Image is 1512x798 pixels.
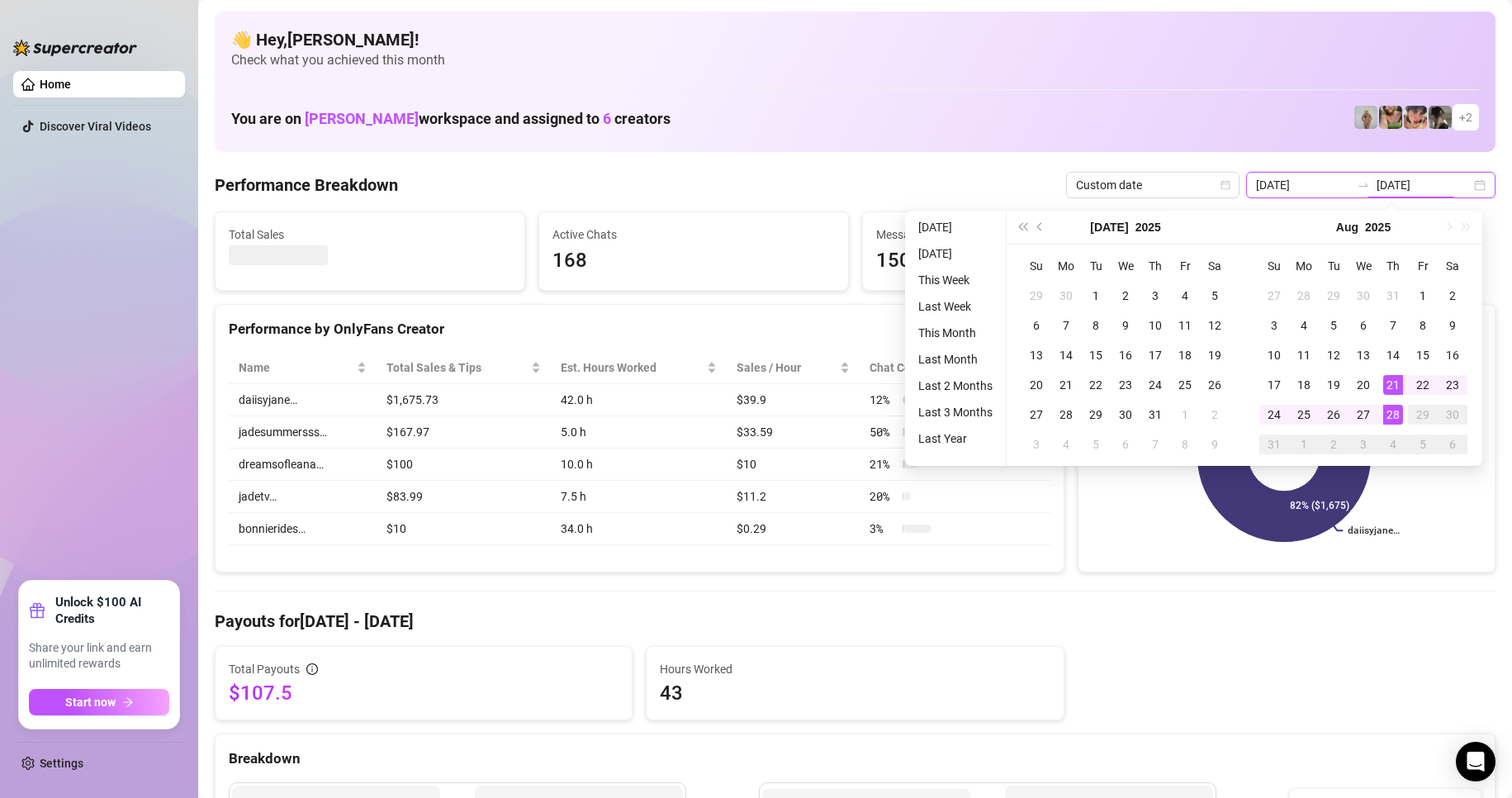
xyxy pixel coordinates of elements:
[1021,340,1051,370] td: 2025-07-13
[1289,340,1319,370] td: 2025-08-11
[1353,375,1373,395] div: 20
[1051,311,1081,340] td: 2025-07-07
[1259,281,1289,311] td: 2025-07-27
[1294,316,1314,335] div: 4
[1111,370,1140,400] td: 2025-07-23
[1026,375,1046,395] div: 20
[229,416,377,449] td: jadesummersss…
[1324,316,1344,335] div: 5
[1259,370,1289,400] td: 2025-08-17
[1221,180,1230,190] span: calendar
[1056,375,1076,395] div: 21
[29,602,45,619] span: gift
[1319,430,1348,459] td: 2025-09-02
[1051,370,1081,400] td: 2025-07-21
[1264,345,1284,365] div: 10
[1319,370,1348,400] td: 2025-08-19
[1170,340,1200,370] td: 2025-07-18
[1081,340,1111,370] td: 2025-07-15
[229,748,1481,770] div: Breakdown
[1056,405,1076,425] div: 28
[1289,281,1319,311] td: 2025-07-28
[386,359,528,377] span: Total Sales & Tips
[1140,340,1170,370] td: 2025-07-17
[1256,176,1350,194] input: Start date
[912,244,999,264] li: [DATE]
[870,455,896,473] span: 21 %
[1408,400,1438,430] td: 2025-08-29
[737,359,837,377] span: Sales / Hour
[1081,281,1111,311] td: 2025-07-01
[1324,375,1344,395] div: 19
[377,481,551,513] td: $83.99
[1140,370,1170,400] td: 2025-07-24
[1443,435,1462,454] div: 6
[1086,435,1106,454] div: 5
[1116,405,1135,425] div: 30
[1170,281,1200,311] td: 2025-07-04
[229,680,619,706] span: $107.5
[727,449,860,481] td: $10
[1294,345,1314,365] div: 11
[1021,400,1051,430] td: 2025-07-27
[660,660,1050,678] span: Hours Worked
[13,40,137,56] img: logo-BBDzfeDw.svg
[860,352,1050,384] th: Chat Conversion
[1365,211,1391,244] button: Choose a year
[1438,340,1467,370] td: 2025-08-16
[1413,286,1433,306] div: 1
[1076,173,1230,197] span: Custom date
[1145,345,1165,365] div: 17
[1200,400,1230,430] td: 2025-08-02
[1081,311,1111,340] td: 2025-07-08
[1170,400,1200,430] td: 2025-08-01
[1116,435,1135,454] div: 6
[603,110,611,127] span: 6
[1353,405,1373,425] div: 27
[1013,211,1031,244] button: Last year (Control + left)
[912,297,999,316] li: Last Week
[1264,435,1284,454] div: 31
[1294,286,1314,306] div: 28
[1264,405,1284,425] div: 24
[1086,345,1106,365] div: 15
[1116,375,1135,395] div: 23
[1259,251,1289,281] th: Su
[229,384,377,416] td: daiisyjane…
[1135,211,1161,244] button: Choose a year
[1438,251,1467,281] th: Sa
[1413,405,1433,425] div: 29
[65,696,116,709] span: Start now
[1429,106,1452,129] img: daiisyjane
[1353,316,1373,335] div: 6
[551,416,727,449] td: 5.0 h
[122,696,134,708] span: arrow-right
[1111,251,1140,281] th: We
[1081,370,1111,400] td: 2025-07-22
[1357,178,1370,192] span: swap-right
[1200,370,1230,400] td: 2025-07-26
[551,481,727,513] td: 7.5 h
[1353,435,1373,454] div: 3
[1319,400,1348,430] td: 2025-08-26
[1413,316,1433,335] div: 8
[1294,435,1314,454] div: 1
[1259,430,1289,459] td: 2025-08-31
[1354,106,1377,129] img: Barbi
[1205,435,1225,454] div: 9
[1319,281,1348,311] td: 2025-07-29
[1408,281,1438,311] td: 2025-08-01
[1353,286,1373,306] div: 30
[1026,405,1046,425] div: 27
[1378,281,1408,311] td: 2025-07-31
[1145,405,1165,425] div: 31
[1026,286,1046,306] div: 29
[231,110,671,128] h1: You are on workspace and assigned to creators
[1170,370,1200,400] td: 2025-07-25
[1145,435,1165,454] div: 7
[1289,400,1319,430] td: 2025-08-25
[912,349,999,369] li: Last Month
[231,28,1479,51] h4: 👋 Hey, [PERSON_NAME] !
[1086,286,1106,306] div: 1
[1378,400,1408,430] td: 2025-08-28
